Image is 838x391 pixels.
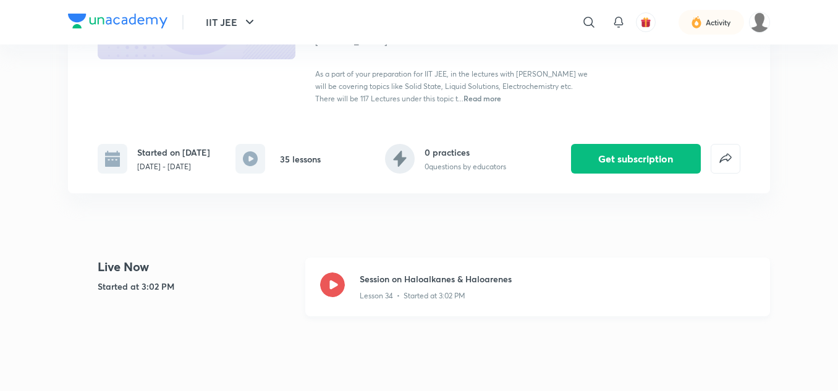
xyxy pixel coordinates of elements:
[198,10,265,35] button: IIT JEE
[98,280,295,293] h5: Started at 3:02 PM
[571,144,701,174] button: Get subscription
[640,17,651,28] img: avatar
[749,12,770,33] img: snigdha
[68,14,167,28] img: Company Logo
[315,69,588,103] span: As a part of your preparation for IIT JEE, in the lectures with [PERSON_NAME] we will be covering...
[68,14,167,32] a: Company Logo
[691,15,702,30] img: activity
[305,258,770,331] a: Session on Haloalkanes & HaloarenesLesson 34 • Started at 3:02 PM
[98,258,295,276] h4: Live Now
[711,144,740,174] button: false
[137,146,210,159] h6: Started on [DATE]
[137,161,210,172] p: [DATE] - [DATE]
[425,146,506,159] h6: 0 practices
[425,161,506,172] p: 0 questions by educators
[360,272,755,285] h3: Session on Haloalkanes & Haloarenes
[463,93,501,103] span: Read more
[360,290,465,301] p: Lesson 34 • Started at 3:02 PM
[636,12,656,32] button: avatar
[280,153,321,166] h6: 35 lessons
